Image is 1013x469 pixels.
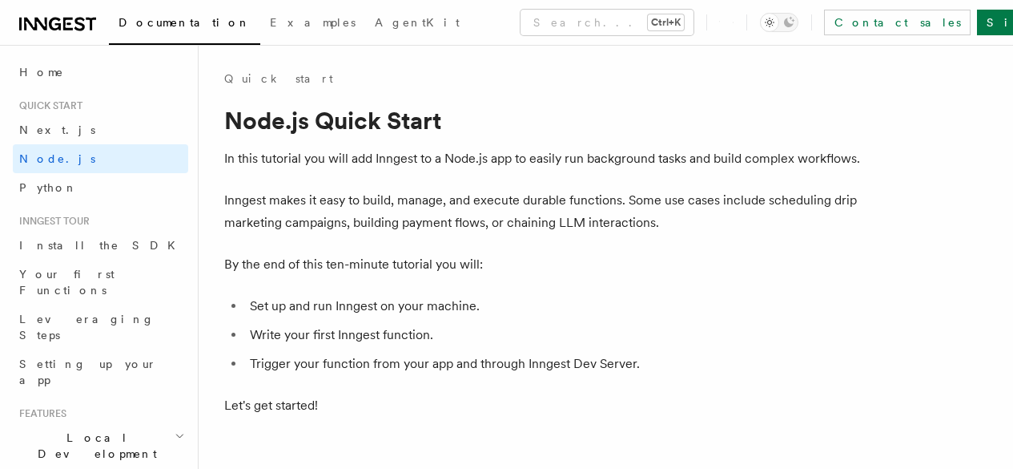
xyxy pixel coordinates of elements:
[375,16,460,29] span: AgentKit
[19,313,155,342] span: Leveraging Steps
[19,123,95,136] span: Next.js
[19,181,78,194] span: Python
[119,16,251,29] span: Documentation
[13,173,188,202] a: Python
[13,407,66,420] span: Features
[245,353,865,375] li: Trigger your function from your app and through Inngest Dev Server.
[19,358,157,386] span: Setting up your app
[224,148,865,170] p: In this tutorial you will add Inngest to a Node.js app to easily run background tasks and build c...
[109,5,260,45] a: Documentation
[13,231,188,260] a: Install the SDK
[224,71,333,87] a: Quick start
[760,13,798,32] button: Toggle dark mode
[521,10,693,35] button: Search...Ctrl+K
[13,423,188,468] button: Local Development
[19,268,115,297] span: Your first Functions
[824,10,971,35] a: Contact sales
[245,295,865,317] li: Set up and run Inngest on your machine.
[260,5,365,43] a: Examples
[224,189,865,234] p: Inngest makes it easy to build, manage, and execute durable functions. Some use cases include sch...
[648,14,684,30] kbd: Ctrl+K
[270,16,356,29] span: Examples
[224,253,865,276] p: By the end of this ten-minute tutorial you will:
[365,5,469,43] a: AgentKit
[13,260,188,305] a: Your first Functions
[13,350,188,394] a: Setting up your app
[224,394,865,417] p: Let's get started!
[13,215,90,228] span: Inngest tour
[13,305,188,350] a: Leveraging Steps
[245,324,865,346] li: Write your first Inngest function.
[13,115,188,144] a: Next.js
[224,106,865,135] h1: Node.js Quick Start
[19,64,64,80] span: Home
[13,58,188,87] a: Home
[19,239,185,252] span: Install the SDK
[13,99,82,112] span: Quick start
[19,152,95,165] span: Node.js
[13,144,188,173] a: Node.js
[13,430,175,462] span: Local Development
